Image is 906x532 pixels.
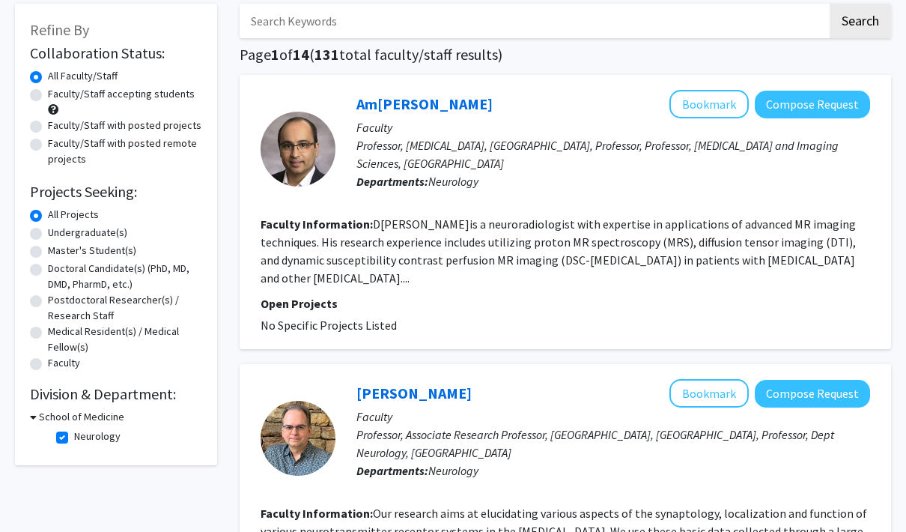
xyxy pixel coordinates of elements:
[48,87,195,103] label: Faculty/Staff accepting students
[30,21,89,40] span: Refine By
[261,318,397,333] span: No Specific Projects Listed
[261,295,870,313] p: Open Projects
[240,4,827,39] input: Search Keywords
[356,119,870,137] p: Faculty
[428,175,478,190] span: Neurology
[74,429,121,445] label: Neurology
[356,464,428,479] b: Departments:
[830,4,891,39] button: Search
[755,381,870,408] button: Compose Request to Yoland Smith
[48,226,127,241] label: Undergraduate(s)
[48,208,99,223] label: All Projects
[356,426,870,462] p: Professor, Associate Research Professor, [GEOGRAPHIC_DATA], [GEOGRAPHIC_DATA], Professor, Dept Ne...
[240,46,891,64] h1: Page of ( total faculty/staff results)
[48,293,202,324] label: Postdoctoral Researcher(s) / Research Staff
[48,262,202,293] label: Doctoral Candidate(s) (PhD, MD, DMD, PharmD, etc.)
[30,386,202,404] h2: Division & Department:
[30,45,202,63] h2: Collaboration Status:
[39,410,124,426] h3: School of Medicine
[48,244,136,259] label: Master's Student(s)
[293,46,309,64] span: 14
[356,384,472,403] a: [PERSON_NAME]
[669,91,749,119] button: Add Amit Saindane to Bookmarks
[48,118,201,134] label: Faculty/Staff with posted projects
[261,507,373,522] b: Faculty Information:
[48,356,80,372] label: Faculty
[48,324,202,356] label: Medical Resident(s) / Medical Fellow(s)
[261,217,373,232] b: Faculty Information:
[755,91,870,119] button: Compose Request to Amit Saindane
[428,464,478,479] span: Neurology
[356,408,870,426] p: Faculty
[356,137,870,173] p: Professor, [MEDICAL_DATA], [GEOGRAPHIC_DATA], Professor, Professor, [MEDICAL_DATA] and Imaging Sc...
[48,69,118,85] label: All Faculty/Staff
[314,46,339,64] span: 131
[356,95,493,114] a: Am[PERSON_NAME]
[30,184,202,202] h2: Projects Seeking:
[11,465,64,521] iframe: Chat
[669,380,749,408] button: Add Yoland Smith to Bookmarks
[48,136,202,168] label: Faculty/Staff with posted remote projects
[271,46,279,64] span: 1
[356,175,428,190] b: Departments:
[261,217,856,286] fg-read-more: D[PERSON_NAME]is a neuroradiologist with expertise in applications of advanced MR imaging techniq...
